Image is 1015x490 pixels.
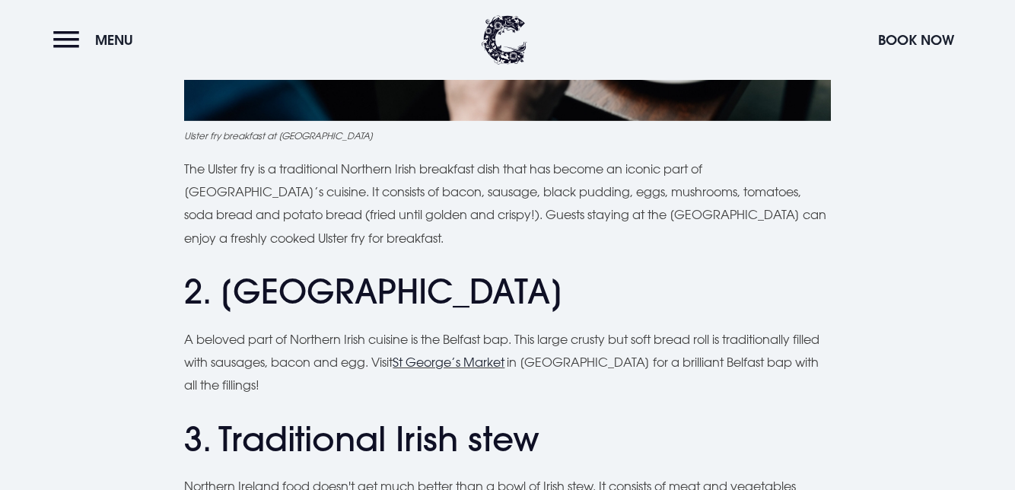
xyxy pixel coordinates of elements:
button: Menu [53,24,141,56]
span: Menu [95,31,133,49]
figcaption: Ulster fry breakfast at [GEOGRAPHIC_DATA] [184,129,830,142]
a: St George’s Market [393,355,504,370]
h2: 2. [GEOGRAPHIC_DATA] [184,272,830,312]
img: Clandeboye Lodge [482,15,527,65]
p: The Ulster fry is a traditional Northern Irish breakfast dish that has become an iconic part of [... [184,157,830,250]
h2: 3. Traditional Irish stew [184,419,830,460]
p: A beloved part of Northern Irish cuisine is the Belfast bap. This large crusty but soft bread rol... [184,328,830,397]
button: Book Now [870,24,962,56]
